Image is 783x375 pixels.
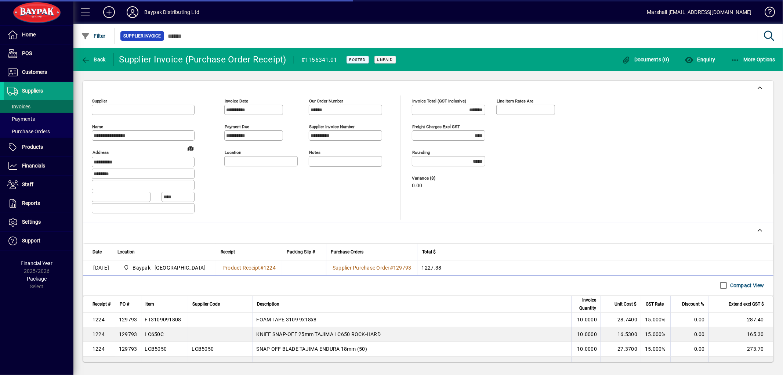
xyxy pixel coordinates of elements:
[83,327,115,342] td: 1224
[412,98,466,104] mat-label: Invoice Total (GST inclusive)
[729,300,764,308] span: Extend excl GST $
[21,260,53,266] span: Financial Year
[4,176,73,194] a: Staff
[731,57,776,62] span: More Options
[121,6,144,19] button: Profile
[729,53,777,66] button: More Options
[622,57,670,62] span: Documents (0)
[331,248,363,256] span: Purchase Orders
[4,232,73,250] a: Support
[412,183,422,189] span: 0.00
[146,300,155,308] span: Item
[4,63,73,82] a: Customers
[93,248,102,256] span: Date
[729,282,764,289] label: Compact View
[119,54,286,65] div: Supplier Invoice (Purchase Order Receipt)
[4,125,73,138] a: Purchase Orders
[221,248,235,256] span: Receipt
[22,88,43,94] span: Suppliers
[22,50,32,56] span: POS
[4,44,73,63] a: POS
[22,200,40,206] span: Reports
[349,57,366,62] span: Posted
[287,248,315,256] span: Packing Slip #
[260,265,264,271] span: #
[615,300,637,308] span: Unit Cost $
[97,6,121,19] button: Add
[393,265,412,271] span: 129793
[22,238,40,244] span: Support
[120,263,209,272] span: Baypak - Onekawa
[330,264,414,272] a: Supplier Purchase Order#129793
[115,327,141,342] td: 129793
[115,313,141,327] td: 129793
[287,248,322,256] div: Packing Slip #
[309,124,355,129] mat-label: Supplier invoice number
[309,150,320,155] mat-label: Notes
[647,6,752,18] div: Marshall [EMAIL_ADDRESS][DOMAIN_NAME]
[22,163,45,169] span: Financials
[7,104,30,109] span: Invoices
[257,300,280,308] span: Description
[670,327,708,342] td: 0.00
[412,124,460,129] mat-label: Freight charges excl GST
[220,264,278,272] a: Product Receipt#1224
[83,357,115,371] td: 1224
[73,53,114,66] app-page-header-button: Back
[188,357,253,371] td: 908886
[115,357,141,371] td: 129793
[390,265,393,271] span: #
[4,194,73,213] a: Reports
[81,57,106,62] span: Back
[423,248,436,256] span: Total $
[253,313,572,327] td: FOAM TAPE 3109 9x18x8
[79,29,108,43] button: Filter
[123,32,161,40] span: Supplier Invoice
[22,219,41,225] span: Settings
[145,331,164,338] div: LC650C
[418,260,773,275] td: 1227.38
[497,98,533,104] mat-label: Line item rates are
[144,6,199,18] div: Baypak Distributing Ltd
[83,313,115,327] td: 1224
[133,264,206,271] span: Baypak - [GEOGRAPHIC_DATA]
[92,124,103,129] mat-label: Name
[620,53,671,66] button: Documents (0)
[27,276,47,282] span: Package
[571,327,601,342] td: 10.0000
[708,313,773,327] td: 287.40
[571,357,601,371] td: 36.0000
[601,342,641,357] td: 27.3700
[4,113,73,125] a: Payments
[412,150,430,155] mat-label: Rounding
[264,265,276,271] span: 1224
[641,357,670,371] td: 15.000%
[4,26,73,44] a: Home
[188,342,253,357] td: LCB5050
[22,69,47,75] span: Customers
[93,300,110,308] span: Receipt #
[145,345,167,353] div: LCB5050
[145,360,168,367] div: TBJSBGB
[81,33,106,39] span: Filter
[117,248,135,256] span: Location
[708,357,773,371] td: 231.12
[670,357,708,371] td: 0.00
[253,342,572,357] td: SNAP OFF BLADE TAJIMA ENDURA 18mm (50)
[221,248,278,256] div: Receipt
[571,313,601,327] td: 10.0000
[4,157,73,175] a: Financials
[708,327,773,342] td: 165.30
[641,327,670,342] td: 15.000%
[601,357,641,371] td: 6.4200
[333,265,390,271] span: Supplier Purchase Order
[120,300,129,308] span: PO #
[682,300,704,308] span: Discount %
[377,57,393,62] span: Unpaid
[4,138,73,156] a: Products
[641,313,670,327] td: 15.000%
[225,150,241,155] mat-label: Location
[4,100,73,113] a: Invoices
[571,342,601,357] td: 10.0000
[576,296,596,312] span: Invoice Quantity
